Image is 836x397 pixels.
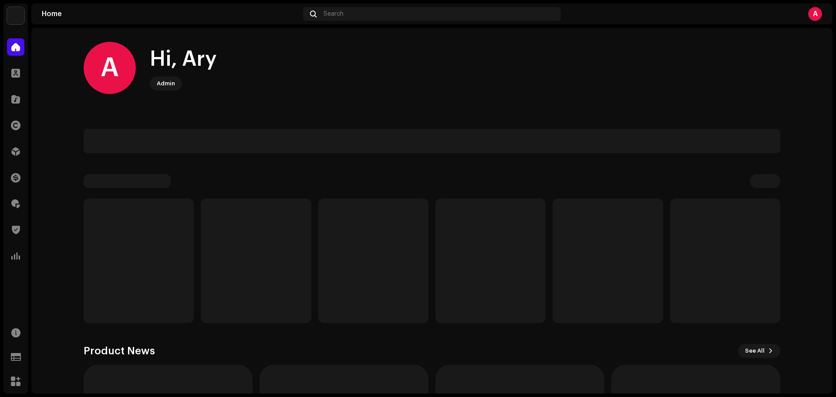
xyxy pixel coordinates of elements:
div: Admin [157,78,175,89]
span: See All [745,342,765,360]
div: Home [42,10,300,17]
div: A [808,7,822,21]
span: Search [324,10,344,17]
h3: Product News [84,344,155,358]
div: Hi, Ary [150,45,217,73]
img: bb549e82-3f54-41b5-8d74-ce06bd45c366 [7,7,24,24]
button: See All [738,344,780,358]
div: A [84,42,136,94]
